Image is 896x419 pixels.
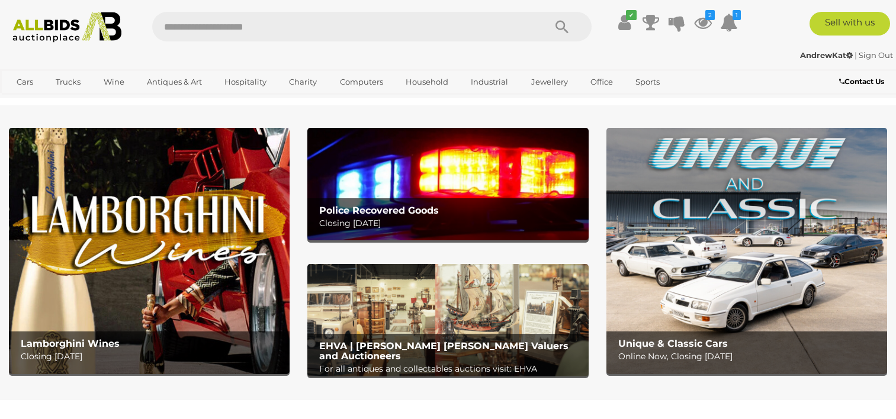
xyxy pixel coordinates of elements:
b: Unique & Classic Cars [618,338,728,349]
a: Contact Us [839,75,887,88]
a: Industrial [463,72,516,92]
b: Police Recovered Goods [319,205,439,216]
p: Closing [DATE] [21,349,284,364]
a: Police Recovered Goods Police Recovered Goods Closing [DATE] [307,128,588,240]
a: Household [398,72,456,92]
b: EHVA | [PERSON_NAME] [PERSON_NAME] Valuers and Auctioneers [319,340,569,362]
i: 2 [705,10,715,20]
a: ✔ [616,12,634,33]
img: Allbids.com.au [7,12,127,43]
a: Sports [628,72,667,92]
i: 1 [733,10,741,20]
p: Online Now, Closing [DATE] [618,349,881,364]
img: Unique & Classic Cars [606,128,887,374]
a: EHVA | Evans Hastings Valuers and Auctioneers EHVA | [PERSON_NAME] [PERSON_NAME] Valuers and Auct... [307,264,588,376]
a: Cars [9,72,41,92]
a: Office [583,72,621,92]
b: Lamborghini Wines [21,338,120,349]
a: Hospitality [217,72,274,92]
a: Wine [96,72,132,92]
img: EHVA | Evans Hastings Valuers and Auctioneers [307,264,588,376]
a: Sign Out [859,50,893,60]
a: Jewellery [524,72,576,92]
a: Computers [332,72,391,92]
p: For all antiques and collectables auctions visit: EHVA [319,362,582,376]
a: [GEOGRAPHIC_DATA] [9,92,108,111]
a: 2 [694,12,712,33]
button: Search [532,12,592,41]
a: Charity [281,72,325,92]
a: Antiques & Art [139,72,210,92]
p: Closing [DATE] [319,216,582,231]
b: Contact Us [839,77,884,86]
span: | [855,50,857,60]
a: Trucks [48,72,88,92]
img: Police Recovered Goods [307,128,588,240]
strong: AndrewKat [800,50,853,60]
a: Lamborghini Wines Lamborghini Wines Closing [DATE] [9,128,290,374]
a: Sell with us [810,12,890,36]
i: ✔ [626,10,637,20]
a: Unique & Classic Cars Unique & Classic Cars Online Now, Closing [DATE] [606,128,887,374]
a: AndrewKat [800,50,855,60]
img: Lamborghini Wines [9,128,290,374]
a: 1 [720,12,738,33]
